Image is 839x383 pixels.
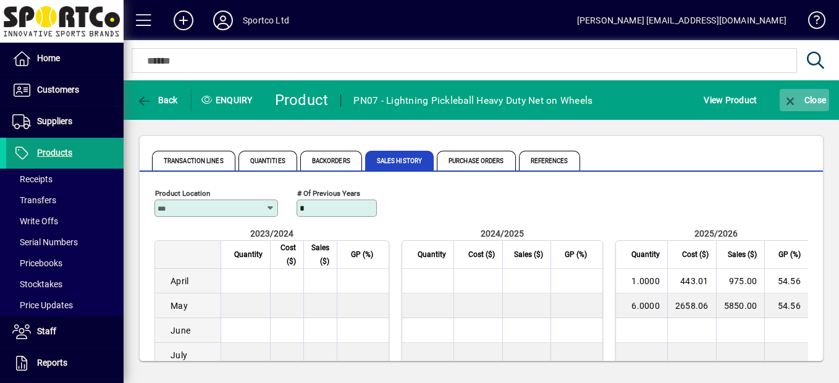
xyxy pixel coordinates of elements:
mat-label: Product Location [155,189,210,198]
span: Sales History [365,151,434,170]
a: Reports [6,348,124,379]
a: Transfers [6,190,124,211]
td: June [155,318,221,343]
span: Home [37,53,60,63]
a: Customers [6,75,124,106]
a: Home [6,43,124,74]
span: Customers [37,85,79,95]
span: Cost ($) [278,241,296,268]
td: July [155,343,221,368]
span: Reports [37,358,67,368]
span: 443.01 [680,276,709,286]
span: Products [37,148,72,158]
span: GP (%) [565,248,587,261]
span: GP (%) [351,248,373,261]
button: Add [164,9,203,32]
div: Sportco Ltd [243,11,289,30]
a: Stocktakes [6,274,124,295]
a: Staff [6,316,124,347]
span: 2025/2026 [694,229,738,238]
a: Serial Numbers [6,232,124,253]
span: Sales ($) [728,248,757,261]
span: 975.00 [729,276,757,286]
span: 54.56 [778,276,801,286]
app-page-header-button: Close enquiry [770,89,839,111]
span: References [519,151,580,170]
span: Write Offs [12,216,58,226]
div: Product [275,90,329,110]
span: 6.0000 [631,301,660,311]
span: Quantity [418,248,446,261]
span: Quantities [238,151,297,170]
span: Transfers [12,195,56,205]
span: Serial Numbers [12,237,78,247]
div: Enquiry [192,90,266,110]
button: Profile [203,9,243,32]
span: Pricebooks [12,258,62,268]
span: Back [137,95,178,105]
span: Cost ($) [468,248,495,261]
span: Quantity [234,248,263,261]
app-page-header-button: Back [124,89,192,111]
a: Knowledge Base [799,2,824,43]
span: Price Updates [12,300,73,310]
td: May [155,293,221,318]
a: Receipts [6,169,124,190]
span: Suppliers [37,116,72,126]
div: [PERSON_NAME] [EMAIL_ADDRESS][DOMAIN_NAME] [577,11,786,30]
span: Purchase Orders [437,151,516,170]
span: Staff [37,326,56,336]
span: 2658.06 [675,301,709,311]
span: Stocktakes [12,279,62,289]
span: Transaction Lines [152,151,235,170]
span: 5850.00 [724,301,757,311]
span: Quantity [631,248,660,261]
button: View Product [701,89,760,111]
span: 2024/2025 [481,229,524,238]
a: Pricebooks [6,253,124,274]
span: 2023/2024 [250,229,293,238]
span: 54.56 [778,301,801,311]
button: Back [133,89,181,111]
span: Cost ($) [682,248,709,261]
div: PN07 - Lightning Pickleball Heavy Duty Net on Wheels [353,91,592,111]
span: Receipts [12,174,53,184]
td: April [155,269,221,293]
span: Sales ($) [311,241,329,268]
a: Write Offs [6,211,124,232]
span: GP (%) [778,248,801,261]
span: Sales ($) [514,248,543,261]
span: Close [783,95,826,105]
span: 1.0000 [631,276,660,286]
span: Backorders [300,151,362,170]
a: Price Updates [6,295,124,316]
mat-label: # of previous years [297,189,360,198]
span: View Product [704,90,757,110]
a: Suppliers [6,106,124,137]
button: Close [780,89,829,111]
